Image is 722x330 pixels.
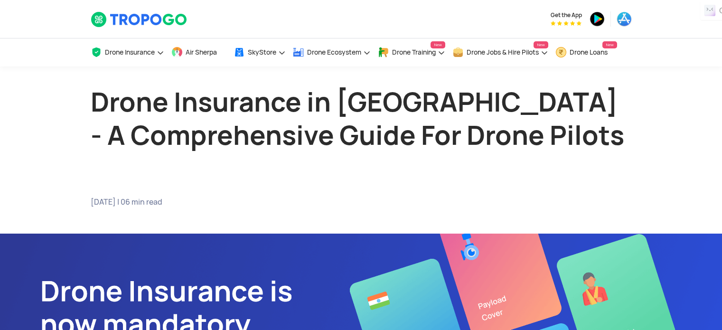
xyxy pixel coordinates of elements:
span: SkyStore [248,48,276,56]
span: Drone Jobs & Hire Pilots [467,48,539,56]
a: Drone LoansNew [555,38,617,66]
span: New [431,41,445,48]
a: Drone TrainingNew [378,38,445,66]
span: Drone Ecosystem [307,48,361,56]
span: Drone Insurance [105,48,155,56]
span: Drone Training [392,48,436,56]
a: Air Sherpa [171,38,226,66]
a: Drone Jobs & Hire PilotsNew [452,38,548,66]
span: Drone Loans [570,48,608,56]
img: TropoGo Logo [91,11,188,28]
a: Drone Ecosystem [293,38,371,66]
img: App Raking [551,21,581,26]
a: SkyStore [234,38,286,66]
span: New [602,41,617,48]
span: [DATE] | 06 min read [91,198,354,207]
h1: Drone Insurance in [GEOGRAPHIC_DATA] - A Comprehensive Guide For Drone Pilots [91,85,632,152]
span: Air Sherpa [186,48,217,56]
a: Drone Insurance [91,38,164,66]
span: New [534,41,548,48]
img: ic_appstore.png [617,11,632,27]
span: Get the App [551,11,582,19]
img: ic_playstore.png [590,11,605,27]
